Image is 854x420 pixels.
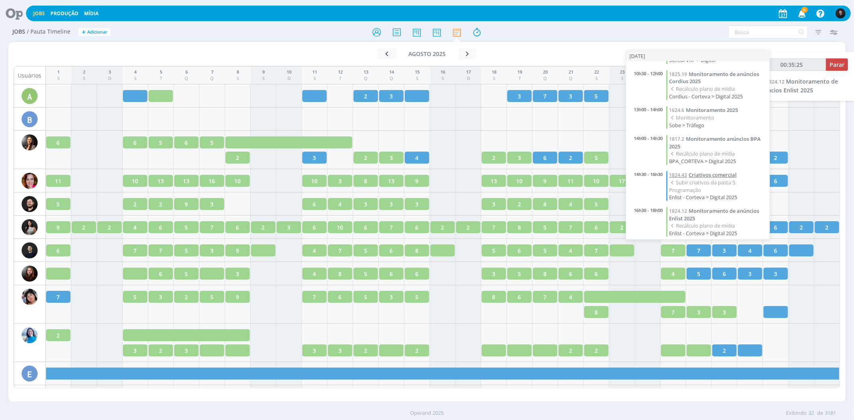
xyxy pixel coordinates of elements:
[158,177,164,185] span: 13
[669,230,766,237] span: Enlist - Corteva > Digital 2025
[339,200,342,208] span: 4
[669,171,766,179] a: 1824.43Criativos comercial
[492,293,496,301] span: 8
[14,66,45,84] div: Usuários
[287,75,291,82] div: D
[544,270,547,278] span: 8
[159,346,163,355] span: 2
[84,10,98,17] a: Mídia
[22,134,38,150] img: B
[669,222,766,230] span: Recálculo plano de mídia
[669,106,738,114] a: 1624.6Monitoramento 2025
[569,75,573,82] div: Q
[78,28,111,36] button: +Adicionar
[364,75,368,82] div: Q
[774,177,778,185] span: 6
[134,246,137,255] span: 7
[669,135,761,150] span: Monitoramento anúncios BPA 2025
[57,293,60,301] span: 7
[185,346,188,355] span: 3
[669,207,766,222] a: 1824.12Monitoramento de anúncios Enlist 2025
[669,158,766,165] span: BPA_CORTEVA > Digital 2025
[697,308,701,316] span: 3
[339,246,342,255] span: 7
[108,69,111,76] div: 3
[492,154,496,162] span: 2
[390,154,393,162] span: 3
[669,71,687,78] span: 1825.19
[669,172,687,178] span: 1824.43
[492,75,496,82] div: S
[185,200,188,208] span: 9
[697,270,701,278] span: 5
[339,346,342,355] span: 3
[669,122,738,129] span: Sobe > Tráfego
[364,270,368,278] span: 5
[313,154,316,162] span: 3
[626,51,770,61] div: [DATE]
[630,106,666,129] div: 13h00 - 14h00
[338,69,343,76] div: 12
[57,138,60,147] span: 6
[440,75,445,82] div: S
[749,246,752,255] span: 4
[774,270,778,278] span: 3
[134,346,137,355] span: 3
[83,69,85,76] div: 2
[364,69,368,76] div: 13
[544,223,547,232] span: 5
[211,200,214,208] span: 3
[517,75,522,82] div: T
[83,75,85,82] div: S
[491,177,497,185] span: 13
[313,246,316,255] span: 4
[518,293,521,301] span: 6
[237,75,239,82] div: S
[595,246,598,255] span: 7
[492,200,496,208] span: 3
[620,69,625,76] div: 23
[134,200,137,208] span: 2
[287,223,291,232] span: 3
[134,138,137,147] span: 6
[669,179,766,194] span: Subir criativos da pasta 5. Programação
[467,223,470,232] span: 2
[185,270,188,278] span: 5
[416,177,419,185] span: 9
[492,246,496,255] span: 5
[185,293,188,301] span: 2
[757,78,838,94] span: Monitoramento de anúncios Enlist 2025
[22,219,38,235] img: C
[57,200,60,208] span: 5
[364,177,368,185] span: 8
[569,246,573,255] span: 4
[22,196,38,212] img: B
[159,270,163,278] span: 6
[800,223,803,232] span: 2
[339,270,342,278] span: 8
[390,223,393,232] span: 7
[313,223,316,232] span: 6
[82,223,86,232] span: 2
[364,223,368,232] span: 6
[339,293,342,301] span: 6
[159,138,163,147] span: 5
[390,92,393,100] span: 3
[569,154,573,162] span: 2
[416,270,419,278] span: 6
[543,75,548,82] div: Q
[544,92,547,100] span: 7
[48,10,81,17] button: Produção
[595,223,598,232] span: 6
[82,28,86,36] span: +
[569,270,573,278] span: 6
[236,293,239,301] span: 9
[543,69,548,76] div: 20
[312,75,317,82] div: S
[630,207,666,237] div: 16h30 - 18h00
[817,409,823,417] span: de
[415,75,420,82] div: S
[416,154,419,162] span: 4
[669,194,766,201] span: Enlist - Corteva > Digital 2025
[159,293,163,301] span: 3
